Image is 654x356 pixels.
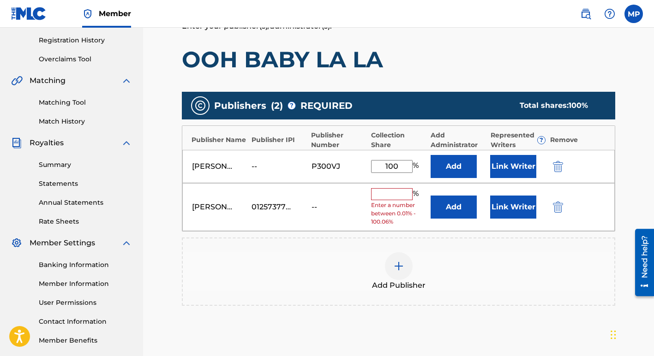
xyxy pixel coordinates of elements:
[11,137,22,148] img: Royalties
[371,201,426,226] span: Enter a number between 0.01% - 100.06%
[39,336,132,345] a: Member Benefits
[82,8,93,19] img: Top Rightsholder
[121,237,132,249] img: expand
[431,155,477,178] button: Add
[121,137,132,148] img: expand
[39,217,132,226] a: Rate Sheets
[39,36,132,45] a: Registration History
[600,5,619,23] div: Help
[393,261,404,272] img: add
[11,75,23,86] img: Matching
[538,136,545,144] span: ?
[214,99,266,113] span: Publishers
[413,160,421,173] span: %
[300,99,353,113] span: REQUIRED
[39,198,132,208] a: Annual Statements
[550,135,606,145] div: Remove
[271,99,283,113] span: ( 2 )
[371,131,426,150] div: Collection Share
[311,131,366,150] div: Publisher Number
[520,100,597,111] div: Total shares:
[99,8,131,19] span: Member
[553,161,563,172] img: 12a2ab48e56ec057fbd8.svg
[11,237,22,249] img: Member Settings
[121,75,132,86] img: expand
[490,155,536,178] button: Link Writer
[628,225,654,299] iframe: Resource Center
[11,7,47,20] img: MLC Logo
[195,100,206,111] img: publishers
[608,312,654,356] iframe: Chat Widget
[624,5,643,23] div: User Menu
[569,101,588,110] span: 100 %
[30,237,95,249] span: Member Settings
[252,135,307,145] div: Publisher IPI
[192,135,247,145] div: Publisher Name
[39,117,132,126] a: Match History
[431,131,486,150] div: Add Administrator
[553,202,563,213] img: 12a2ab48e56ec057fbd8.svg
[491,131,546,150] div: Represented Writers
[30,137,64,148] span: Royalties
[39,298,132,308] a: User Permissions
[39,179,132,189] a: Statements
[576,5,595,23] a: Public Search
[372,280,426,291] span: Add Publisher
[431,196,477,219] button: Add
[182,46,615,73] h1: OOH BABY LA LA
[39,260,132,270] a: Banking Information
[39,98,132,107] a: Matching Tool
[580,8,591,19] img: search
[39,160,132,170] a: Summary
[39,279,132,289] a: Member Information
[39,54,132,64] a: Overclaims Tool
[288,102,295,109] span: ?
[604,8,615,19] img: help
[39,317,132,326] a: Contact Information
[611,321,616,349] div: Drag
[413,188,421,200] span: %
[30,75,66,86] span: Matching
[490,196,536,219] button: Link Writer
